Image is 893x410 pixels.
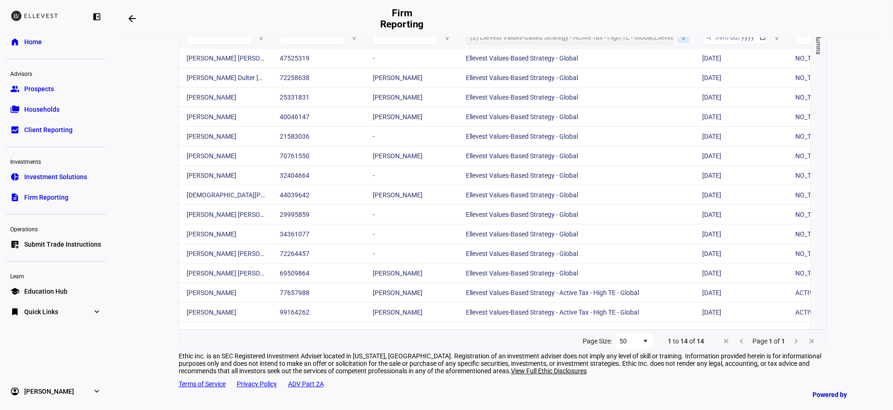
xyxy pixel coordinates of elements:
div: NO_TAX [788,205,881,224]
div: 69509864 [272,263,365,282]
div: Last Page [807,337,815,345]
span: Columns [814,29,822,54]
div: [DATE] [695,146,788,165]
div: NO_TAX [788,146,881,165]
div: 50 [619,337,642,345]
div: Ellevest Values-Based Strategy - Global [458,146,695,165]
div: - [365,166,458,185]
div: [PERSON_NAME] [179,283,272,302]
div: Ellevest Values-Based Strategy - Global [458,48,695,67]
div: [PERSON_NAME] [PERSON_NAME] [179,263,272,282]
div: NO_TAX [788,48,881,67]
a: descriptionFirm Reporting [6,188,106,207]
div: [PERSON_NAME] [365,283,458,302]
span: Investment Solutions [24,172,87,181]
div: [DATE] [695,48,788,67]
div: [PERSON_NAME] [179,166,272,185]
div: NO_TAX [788,68,881,87]
div: Ellevest Values-Based Strategy - Global [458,263,695,282]
div: [PERSON_NAME] [179,87,272,107]
div: [PERSON_NAME] [PERSON_NAME] [179,48,272,67]
span: 14 [680,337,688,345]
div: [PERSON_NAME] [365,185,458,204]
div: [DATE] [695,166,788,185]
eth-mat-symbol: folder_copy [10,105,20,114]
span: Education Hub [24,287,67,296]
div: Previous Page [738,337,745,345]
div: ACTIVE_TAX [788,302,881,322]
div: [DATE] [695,263,788,282]
div: [DATE] [695,68,788,87]
div: Ellevest Values-Based Strategy - Global [458,244,695,263]
a: Powered by [808,386,879,403]
span: Page [752,337,767,345]
span: Households [24,105,60,114]
div: Page Size: [583,337,612,345]
div: [DATE] [695,185,788,204]
div: [PERSON_NAME] [179,302,272,322]
div: [DATE] [695,107,788,126]
span: of [774,337,780,345]
div: NO_TAX [788,263,881,282]
div: Ellevest Values-Based Strategy - Active Tax - High TE - Global [458,302,695,322]
div: 40046147 [272,107,365,126]
div: NO_TAX [788,107,881,126]
span: Submit Trade Instructions [24,240,101,249]
div: [PERSON_NAME] [365,107,458,126]
h2: Firm Reporting [376,7,428,30]
div: [DATE] [695,283,788,302]
span: 14 [697,337,704,345]
span: Home [24,37,42,47]
span: Quick Links [24,307,58,316]
div: NO_TAX [788,224,881,243]
div: Ellevest Values-Based Strategy - Global [458,224,695,243]
div: NO_TAX [788,127,881,146]
div: 21583036 [272,127,365,146]
div: [PERSON_NAME] [PERSON_NAME] [179,244,272,263]
a: Privacy Policy [237,380,277,388]
div: Ellevest Values-Based Strategy - Global [458,185,695,204]
div: 32404664 [272,166,365,185]
span: View Full Ethic Disclosures [511,367,587,375]
div: Page Size [616,334,653,349]
div: Investments [6,155,106,168]
div: [DATE] [695,244,788,263]
span: Client Reporting [24,125,73,134]
div: [PERSON_NAME] [179,224,272,243]
div: 44039642 [272,185,365,204]
div: ACTIVE_TAX [788,283,881,302]
div: Ethic Inc. is an SEC Registered Investment Adviser located in [US_STATE], [GEOGRAPHIC_DATA]. Regi... [179,352,826,375]
eth-mat-symbol: account_circle [10,387,20,396]
div: - [365,224,458,243]
div: Next Page [792,337,800,345]
div: Ellevest Values-Based Strategy - Global [458,166,695,185]
div: 25331831 [272,87,365,107]
div: [DATE] [695,205,788,224]
span: 1 [769,337,772,345]
div: [PERSON_NAME] [365,146,458,165]
eth-mat-symbol: group [10,84,20,94]
a: homeHome [6,33,106,51]
span: 1 [668,337,671,345]
div: [DATE] [695,224,788,243]
div: NO_TAX [788,185,881,204]
a: ADV Part 2A [288,380,324,388]
eth-mat-symbol: list_alt_add [10,240,20,249]
div: 29995859 [272,205,365,224]
a: folder_copyHouseholds [6,100,106,119]
div: Operations [6,222,106,235]
div: [DEMOGRAPHIC_DATA][PERSON_NAME] [PERSON_NAME] [179,185,272,204]
div: 77657988 [272,283,365,302]
mat-icon: arrow_backwards [127,13,138,24]
div: [PERSON_NAME] [179,146,272,165]
div: [PERSON_NAME] [365,87,458,107]
a: bid_landscapeClient Reporting [6,121,106,139]
span: of [689,337,695,345]
div: Ellevest Values-Based Strategy - Global [458,87,695,107]
eth-mat-symbol: home [10,37,20,47]
div: 34361077 [272,224,365,243]
span: 1 [781,337,785,345]
span: [PERSON_NAME] [24,387,74,396]
div: NO_TAX [788,166,881,185]
a: groupProspects [6,80,106,98]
